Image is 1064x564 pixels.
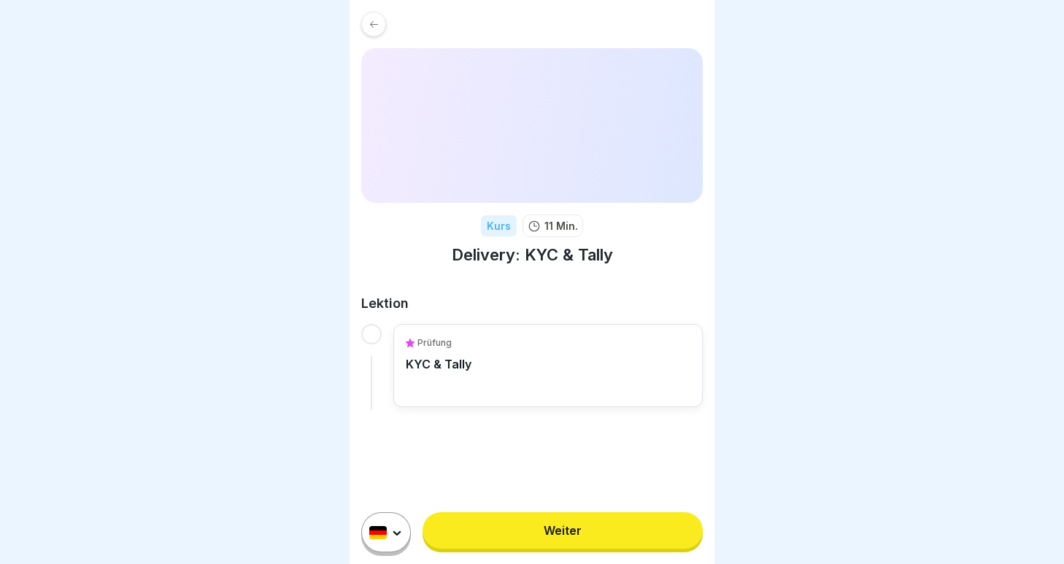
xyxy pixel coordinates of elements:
[369,526,387,539] img: de.svg
[417,336,452,349] p: Prüfung
[452,244,613,266] h1: Delivery: KYC & Tally
[406,336,690,395] a: PrüfungKYC & Tally
[361,295,703,312] h2: Lektion
[544,218,578,233] p: 11 Min.
[481,215,517,236] div: Kurs
[423,512,703,549] a: Weiter
[406,357,471,371] p: KYC & Tally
